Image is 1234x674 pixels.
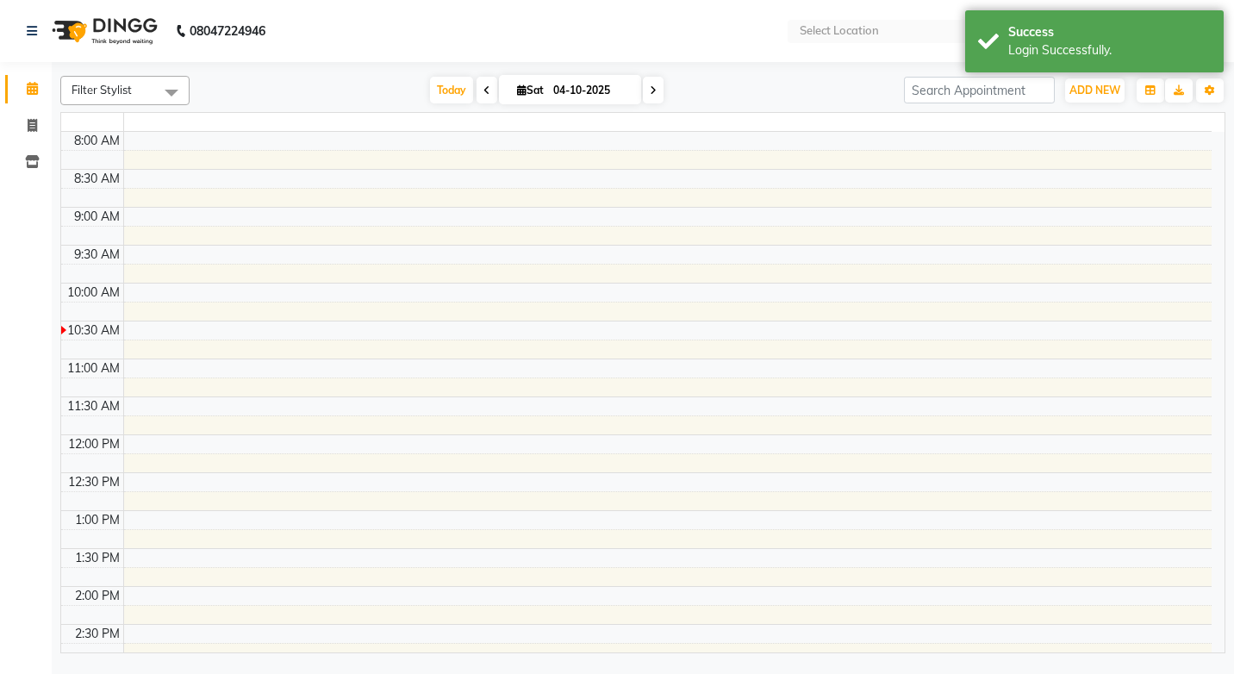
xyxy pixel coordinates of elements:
span: ADD NEW [1069,84,1120,97]
div: 2:00 PM [72,587,123,605]
b: 08047224946 [190,7,265,55]
div: 11:30 AM [64,397,123,415]
div: 10:30 AM [64,321,123,340]
button: ADD NEW [1065,78,1125,103]
input: 2025-10-04 [548,78,634,103]
span: Filter Stylist [72,83,132,97]
input: Search Appointment [904,77,1055,103]
div: 8:30 AM [71,170,123,188]
div: Login Successfully. [1008,41,1211,59]
div: 1:00 PM [72,511,123,529]
div: 9:30 AM [71,246,123,264]
div: 11:00 AM [64,359,123,378]
div: 10:00 AM [64,284,123,302]
div: Select Location [800,22,879,40]
div: 9:00 AM [71,208,123,226]
div: 2:30 PM [72,625,123,643]
div: 12:00 PM [65,435,123,453]
span: Sat [513,84,548,97]
div: 1:30 PM [72,549,123,567]
div: 12:30 PM [65,473,123,491]
div: 8:00 AM [71,132,123,150]
div: Success [1008,23,1211,41]
span: Today [430,77,473,103]
img: logo [44,7,162,55]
